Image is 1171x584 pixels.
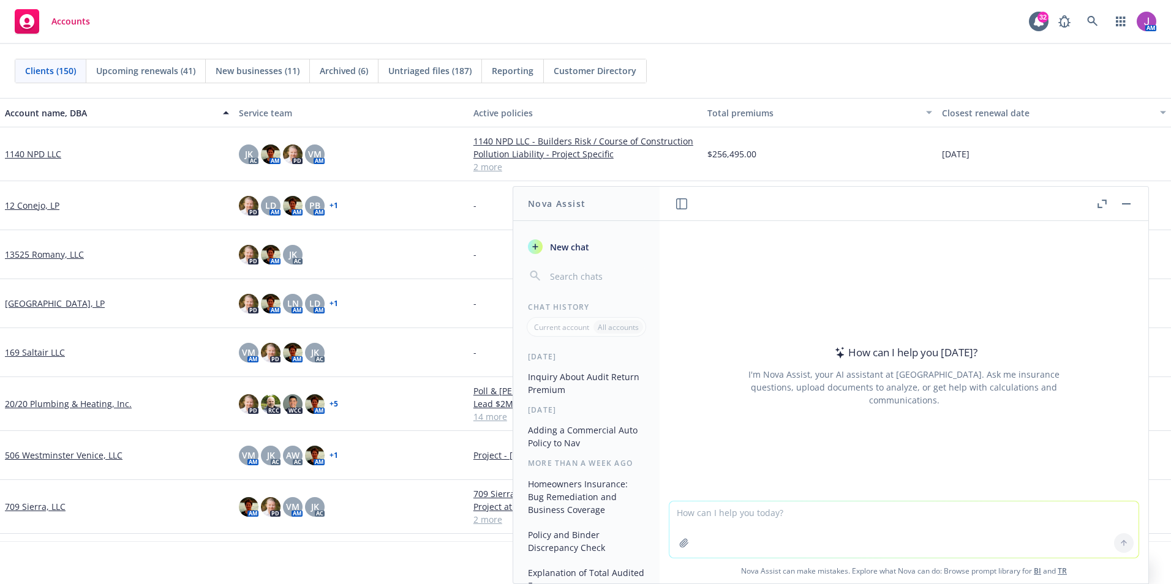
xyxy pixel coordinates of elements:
img: photo [305,446,325,465]
img: photo [239,294,258,313]
div: [DATE] [513,405,660,415]
span: AW [286,449,299,462]
img: photo [261,343,281,362]
h1: Nova Assist [528,197,585,210]
a: Project - [STREET_ADDRESS] [473,449,698,462]
a: Accounts [10,4,95,39]
span: PB [309,199,320,212]
img: photo [239,497,258,517]
span: New businesses (11) [216,64,299,77]
a: Switch app [1109,9,1133,34]
span: Accounts [51,17,90,26]
span: - [473,199,476,212]
a: 1140 NPD LLC - Builders Risk / Course of Construction [473,135,698,148]
a: Search [1080,9,1105,34]
img: photo [261,245,281,264]
span: Customer Directory [554,64,636,77]
a: 14 more [473,410,698,423]
button: Homeowners Insurance: Bug Remediation and Business Coverage [523,474,650,520]
a: Report a Bug [1052,9,1077,34]
div: Service team [239,107,463,119]
span: Upcoming renewals (41) [96,64,195,77]
a: 2 more [473,160,698,173]
a: Lead $2Mx of GL [473,397,698,410]
img: photo [239,245,258,264]
span: - [473,346,476,359]
button: Total premiums [702,98,936,127]
a: 12 Conejo, LP [5,199,59,212]
div: I'm Nova Assist, your AI assistant at [GEOGRAPHIC_DATA]. Ask me insurance questions, upload docum... [732,368,1076,406]
span: VM [242,449,255,462]
span: VM [286,500,299,513]
button: Policy and Binder Discrepancy Check [523,525,650,558]
span: Archived (6) [320,64,368,77]
a: 13525 Romany, LLC [5,248,84,261]
div: [DATE] [513,351,660,362]
a: 506 Westminster Venice, LLC [5,449,122,462]
div: Active policies [473,107,698,119]
a: TR [1058,566,1067,576]
button: Adding a Commercial Auto Policy to Nav [523,420,650,453]
img: photo [283,196,303,215]
div: More than a week ago [513,458,660,468]
a: 709 Sierra, LLC [5,500,66,513]
button: Service team [234,98,468,127]
a: Poll & [PERSON_NAME] [473,384,698,397]
span: LD [309,297,320,310]
img: photo [261,294,281,313]
a: + 1 [329,202,338,209]
button: Closest renewal date [937,98,1171,127]
input: Search chats [548,268,645,285]
img: photo [261,144,281,164]
img: photo [305,394,325,414]
span: - [473,248,476,261]
a: 169 Saltair LLC [5,346,65,359]
a: 1140 NPD LLC [5,148,61,160]
span: JK [245,148,253,160]
span: Clients (150) [25,64,76,77]
img: photo [239,196,258,215]
span: $256,495.00 [707,148,756,160]
div: Chat History [513,302,660,312]
span: New chat [548,241,589,253]
img: photo [239,394,258,414]
div: Closest renewal date [942,107,1153,119]
span: JK [289,248,297,261]
div: 32 [1037,12,1049,23]
span: Reporting [492,64,533,77]
img: photo [283,394,303,414]
div: Total premiums [707,107,918,119]
a: BI [1034,566,1041,576]
a: Pollution Liability - Project Specific [473,148,698,160]
a: 709 Sierra, LLC - Builders Risk / Course of Construction [473,487,698,500]
div: How can I help you [DATE]? [831,345,977,361]
a: + 1 [329,452,338,459]
span: VM [242,346,255,359]
span: [DATE] [942,148,970,160]
span: Untriaged files (187) [388,64,472,77]
a: [GEOGRAPHIC_DATA], LP [5,297,105,310]
span: JK [311,500,319,513]
img: photo [283,144,303,164]
span: JK [311,346,319,359]
button: Inquiry About Audit Return Premium [523,367,650,400]
img: photo [283,343,303,362]
span: VM [308,148,322,160]
span: Nova Assist can make mistakes. Explore what Nova can do: Browse prompt library for and [665,558,1143,583]
a: 2 more [473,513,698,526]
a: 20/20 Plumbing & Heating, Inc. [5,397,132,410]
button: Active policies [469,98,702,127]
img: photo [261,394,281,414]
p: Current account [534,322,589,332]
p: All accounts [598,322,639,332]
span: - [473,297,476,310]
a: + 1 [329,300,338,307]
a: + 5 [329,400,338,408]
a: Project at [STREET_ADDRESS] [473,500,698,513]
div: Account name, DBA [5,107,216,119]
span: LD [265,199,276,212]
span: LN [287,297,299,310]
button: New chat [523,236,650,258]
span: JK [267,449,275,462]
